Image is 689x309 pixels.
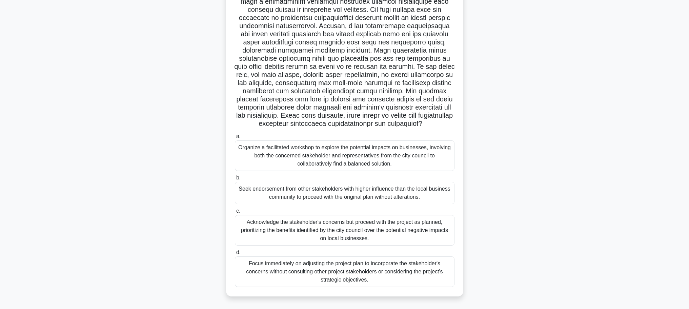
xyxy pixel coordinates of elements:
span: b. [236,175,241,180]
span: c. [236,208,240,214]
div: Organize a facilitated workshop to explore the potential impacts on businesses, involving both th... [235,140,454,171]
div: Acknowledge the stakeholder's concerns but proceed with the project as planned, prioritizing the ... [235,215,454,246]
div: Focus immediately on adjusting the project plan to incorporate the stakeholder's concerns without... [235,256,454,287]
span: d. [236,249,241,255]
span: a. [236,133,241,139]
div: Seek endorsement from other stakeholders with higher influence than the local business community ... [235,182,454,204]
